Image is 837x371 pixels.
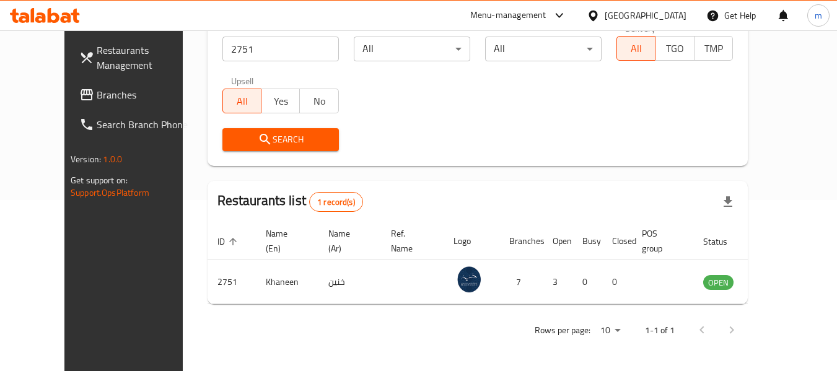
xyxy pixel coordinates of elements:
span: Status [703,234,743,249]
button: All [616,36,655,61]
th: Busy [572,222,602,260]
span: 1 record(s) [310,196,362,208]
span: POS group [642,226,678,256]
img: Khaneen [454,264,484,295]
span: OPEN [703,276,734,290]
div: All [485,37,602,61]
span: Branches [97,87,195,102]
th: Logo [444,222,499,260]
button: No [299,89,338,113]
span: Version: [71,151,101,167]
th: Open [543,222,572,260]
span: Yes [266,92,295,110]
input: Search for restaurant name or ID.. [222,37,339,61]
p: 1-1 of 1 [645,323,675,338]
th: Closed [602,222,632,260]
span: Restaurants Management [97,43,195,72]
h2: Restaurants list [217,191,363,212]
span: TMP [699,40,728,58]
span: All [228,92,256,110]
a: Search Branch Phone [69,110,204,139]
a: Restaurants Management [69,35,204,80]
span: Ref. Name [391,226,429,256]
a: Branches [69,80,204,110]
span: m [815,9,822,22]
label: Upsell [231,76,254,85]
td: 0 [602,260,632,304]
span: No [305,92,333,110]
div: Rows per page: [595,321,625,340]
span: Name (En) [266,226,304,256]
span: 1.0.0 [103,151,122,167]
td: Khaneen [256,260,318,304]
td: 7 [499,260,543,304]
a: Support.OpsPlatform [71,185,149,201]
div: Menu-management [470,8,546,23]
button: Yes [261,89,300,113]
td: 0 [572,260,602,304]
span: Search [232,132,329,147]
span: ID [217,234,241,249]
td: خنين [318,260,381,304]
span: All [622,40,651,58]
th: Branches [499,222,543,260]
button: TMP [694,36,733,61]
div: OPEN [703,275,734,290]
span: Search Branch Phone [97,117,195,132]
td: 3 [543,260,572,304]
button: TGO [655,36,694,61]
div: Export file [713,187,743,217]
span: Get support on: [71,172,128,188]
div: Total records count [309,192,363,212]
span: Name (Ar) [328,226,366,256]
button: All [222,89,261,113]
span: TGO [660,40,689,58]
button: Search [222,128,339,151]
div: All [354,37,470,61]
p: Rows per page: [535,323,590,338]
td: 2751 [208,260,256,304]
label: Delivery [625,24,656,32]
div: [GEOGRAPHIC_DATA] [605,9,686,22]
table: enhanced table [208,222,801,304]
